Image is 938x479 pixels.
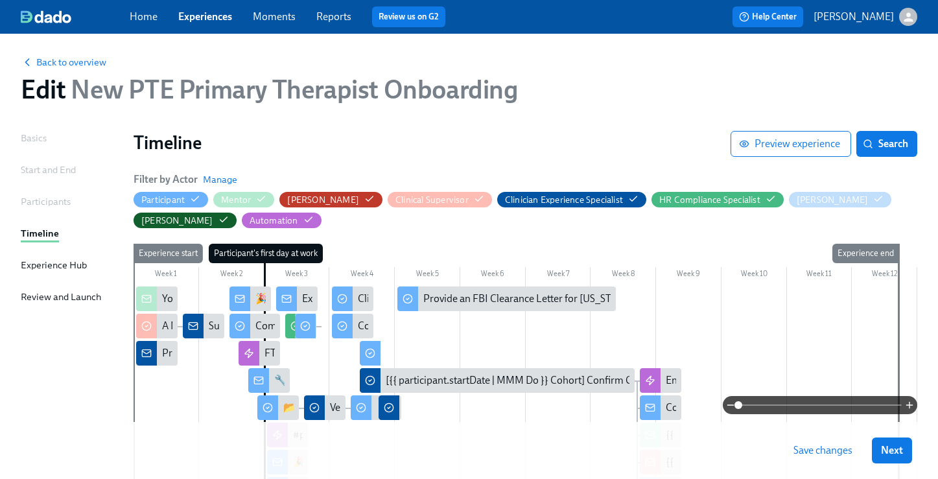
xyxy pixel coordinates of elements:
[379,10,439,23] a: Review us on G2
[21,226,59,240] div: Timeline
[65,74,517,105] span: New PTE Primary Therapist Onboarding
[287,194,359,206] div: Hide Clarissa
[134,267,199,284] div: Week 1
[162,346,314,360] div: Primary Therapists cleared to start
[134,192,208,207] button: Participant
[526,267,591,284] div: Week 7
[358,319,504,333] div: Compliance Onboarding: Week 2
[141,194,185,206] div: Hide Participant
[386,373,731,388] div: [{{ participant.startDate | MMM Do }} Cohort] Confirm Onboarding Completed
[460,267,526,284] div: Week 6
[250,215,298,227] div: Hide Automation
[360,368,635,393] div: [{{ participant.startDate | MMM Do }} Cohort] Confirm Onboarding Completed
[302,292,527,306] div: Excited to Connect – Your Mentor at Charlie Health!
[329,267,395,284] div: Week 4
[505,194,623,206] div: Hide Clinician Experience Specialist
[358,292,483,306] div: Clinical Onboarding: Week 2
[742,137,840,150] span: Preview experience
[239,341,280,366] div: FTE calendar invitations for week 1
[134,213,237,228] button: [PERSON_NAME]
[856,131,917,157] button: Search
[797,194,869,206] div: Hide Meg Dawson
[21,290,101,304] div: Review and Launch
[21,10,71,23] img: dado
[372,6,445,27] button: Review us on G2
[276,286,318,311] div: Excited to Connect – Your Mentor at Charlie Health!
[209,319,307,333] div: Supervisor confirmed!
[423,292,631,306] div: Provide an FBI Clearance Letter for [US_STATE]
[253,10,296,23] a: Moments
[814,8,917,26] button: [PERSON_NAME]
[666,373,827,388] div: Enroll in Milestone Email Experience
[316,10,351,23] a: Reports
[134,172,198,187] h6: Filter by Actor
[21,194,71,209] div: Participants
[659,194,760,206] div: Hide HR Compliance Specialist
[651,192,784,207] button: HR Compliance Specialist
[872,438,912,463] button: Next
[134,131,731,154] h1: Timeline
[130,10,158,23] a: Home
[497,192,646,207] button: Clinician Experience Specialist
[136,314,178,338] div: A New Hire is Cleared to Start
[332,286,373,311] div: Clinical Onboarding: Week 2
[199,267,264,284] div: Week 2
[656,267,721,284] div: Week 9
[21,56,106,69] button: Back to overview
[591,267,656,284] div: Week 8
[881,444,903,457] span: Next
[721,267,787,284] div: Week 10
[274,373,398,388] div: 🔧 Set Up Core Applications
[784,438,862,463] button: Save changes
[21,131,47,145] div: Basics
[264,267,330,284] div: Week 3
[162,292,367,306] div: Your new mentee is about to start onboarding!
[332,314,373,338] div: Compliance Onboarding: Week 2
[264,346,417,360] div: FTE calendar invitations for week 1
[814,10,894,24] p: [PERSON_NAME]
[255,319,391,333] div: Complete our Welcome Survey
[213,192,274,207] button: Mentor
[733,6,803,27] button: Help Center
[640,368,681,393] div: Enroll in Milestone Email Experience
[852,267,917,284] div: Week 12
[221,194,251,206] div: Hide Mentor
[229,314,280,338] div: Complete our Welcome Survey
[203,173,237,186] button: Manage
[397,286,616,311] div: Provide an FBI Clearance Letter for [US_STATE]
[136,341,178,366] div: Primary Therapists cleared to start
[183,314,224,338] div: Supervisor confirmed!
[209,244,323,263] div: Participant's first day at work
[134,244,203,263] div: Experience start
[141,215,213,227] div: Hide Paige Eber
[731,131,851,157] button: Preview experience
[229,286,271,311] div: 🎉 Welcome to Charlie Health!
[21,258,87,272] div: Experience Hub
[21,163,76,177] div: Start and End
[865,137,908,150] span: Search
[395,267,460,284] div: Week 5
[248,368,290,393] div: 🔧 Set Up Core Applications
[21,74,518,105] h1: Edit
[178,10,232,23] a: Experiences
[793,444,852,457] span: Save changes
[388,192,492,207] button: Clinical Supervisor
[279,192,382,207] button: [PERSON_NAME]
[136,286,178,311] div: Your new mentee is about to start onboarding!
[395,194,469,206] div: Hide Clinical Supervisor
[789,192,892,207] button: [PERSON_NAME]
[242,213,322,228] button: Automation
[162,319,292,333] div: A New Hire is Cleared to Start
[739,10,797,23] span: Help Center
[787,267,852,284] div: Week 11
[21,10,130,23] a: dado
[832,244,899,263] div: Experience end
[255,292,392,306] div: 🎉 Welcome to Charlie Health!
